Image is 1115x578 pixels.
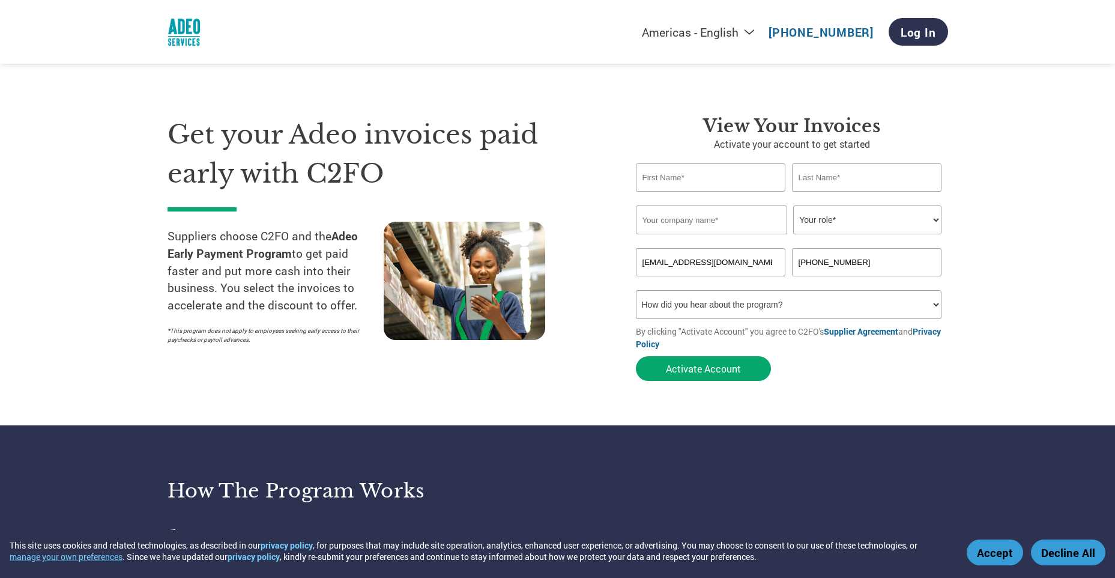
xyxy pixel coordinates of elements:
[889,18,948,46] a: Log In
[792,193,942,201] div: Invalid last name or last name is too long
[636,248,786,276] input: Invalid Email format
[636,236,942,243] div: Invalid company name or company name is too long
[384,222,545,340] img: supply chain worker
[824,326,898,337] a: Supplier Agreement
[10,540,949,562] div: This site uses cookies and related technologies, as described in our , for purposes that may incl...
[168,326,372,344] p: *This program does not apply to employees seeking early access to their paychecks or payroll adva...
[168,115,600,193] h1: Get your Adeo invoices paid early with C2FO
[792,248,942,276] input: Phone*
[636,193,786,201] div: Invalid first name or first name is too long
[10,551,122,562] button: manage your own preferences
[769,25,874,40] a: [PHONE_NUMBER]
[1031,540,1105,565] button: Decline All
[793,205,941,234] select: Title/Role
[636,278,786,285] div: Inavlid Email Address
[636,115,948,137] h3: View Your Invoices
[168,479,543,503] h3: How the program works
[228,551,280,562] a: privacy policy
[967,540,1023,565] button: Accept
[636,137,948,151] p: Activate your account to get started
[636,356,771,381] button: Activate Account
[792,278,942,285] div: Inavlid Phone Number
[168,228,384,314] p: Suppliers choose C2FO and the to get paid faster and put more cash into their business. You selec...
[168,228,358,261] strong: Adeo Early Payment Program
[636,326,941,350] a: Privacy Policy
[192,526,492,542] h4: Sign up for free
[261,540,313,551] a: privacy policy
[636,325,948,350] p: By clicking "Activate Account" you agree to C2FO's and
[636,163,786,192] input: First Name*
[636,205,787,234] input: Your company name*
[792,163,942,192] input: Last Name*
[168,16,201,49] img: Adeo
